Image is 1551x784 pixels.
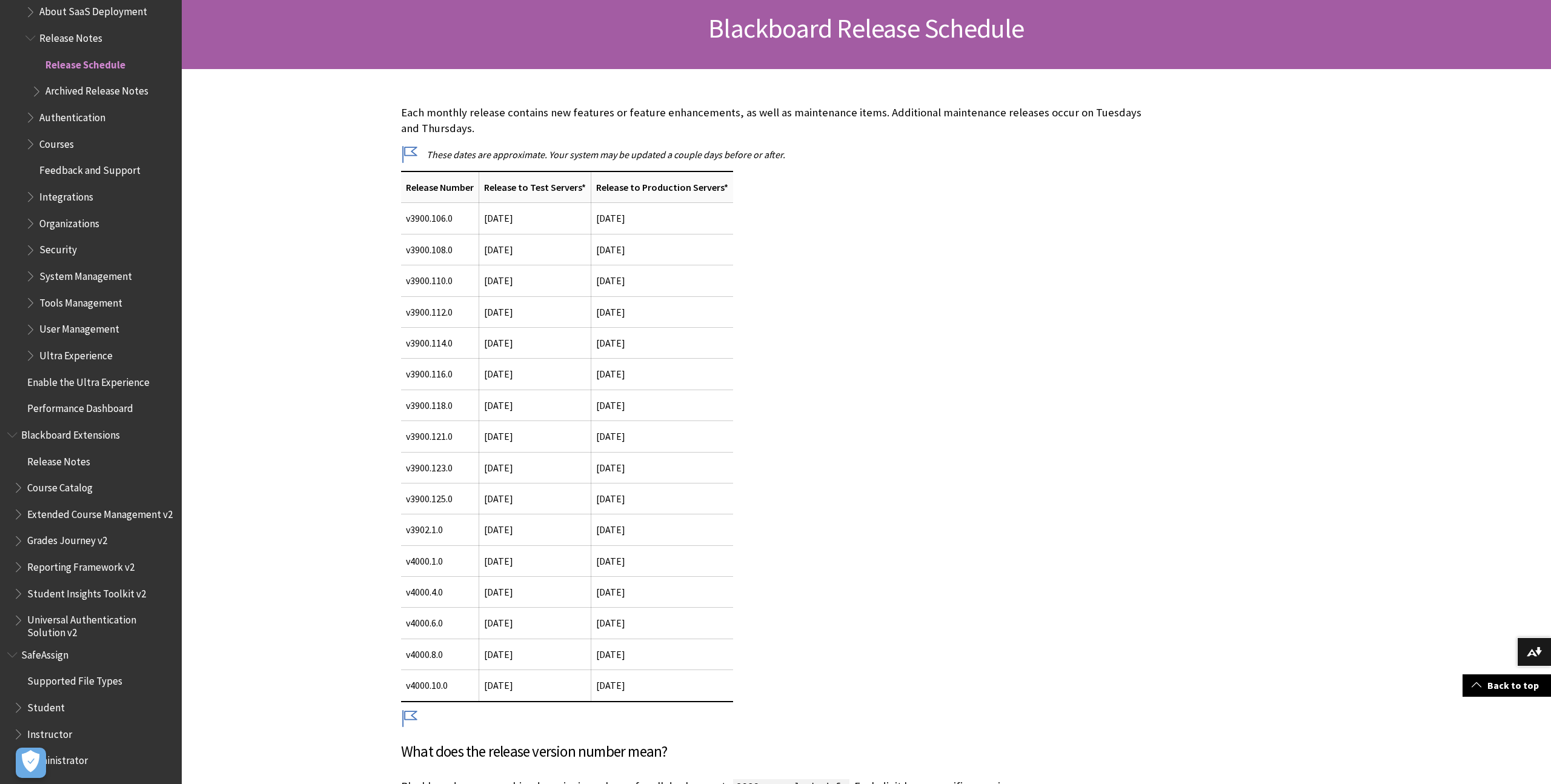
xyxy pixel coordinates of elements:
[591,327,734,358] td: [DATE]
[484,399,513,411] span: [DATE]
[591,514,734,545] td: [DATE]
[401,545,479,576] td: v4000.1.0
[479,639,591,669] td: [DATE]
[27,372,150,388] span: Enable the Ultra Experience
[479,234,591,265] td: [DATE]
[39,240,77,256] span: Security
[591,452,734,483] td: [DATE]
[401,203,479,234] td: v3900.106.0
[484,368,513,380] span: [DATE]
[591,203,734,234] td: [DATE]
[484,555,513,567] span: [DATE]
[39,107,105,124] span: Authentication
[39,293,122,309] span: Tools Management
[401,148,1152,161] p: These dates are approximate. Your system may be updated a couple days before or after.
[401,421,479,452] td: v3900.121.0
[7,425,174,639] nav: Book outline for Blackboard Extensions
[401,359,479,390] td: v3900.116.0
[21,645,68,661] span: SafeAssign
[39,161,141,177] span: Feedback and Support
[401,670,479,702] td: v4000.10.0
[591,639,734,669] td: [DATE]
[484,586,513,598] span: [DATE]
[708,12,1024,45] span: Blackboard Release Schedule
[1463,674,1551,697] a: Back to top
[591,390,734,420] td: [DATE]
[27,398,133,414] span: Performance Dashboard
[27,451,90,468] span: Release Notes
[401,577,479,608] td: v4000.4.0
[27,557,135,573] span: Reporting Framework v2
[401,234,479,265] td: v3900.108.0
[45,55,125,71] span: Release Schedule
[484,617,513,629] span: [DATE]
[39,266,132,282] span: System Management
[591,265,734,296] td: [DATE]
[27,531,107,547] span: Grades Journey v2
[39,213,99,230] span: Organizations
[39,345,113,362] span: Ultra Experience
[27,477,93,494] span: Course Catalog
[591,670,734,702] td: [DATE]
[479,203,591,234] td: [DATE]
[45,81,148,98] span: Archived Release Notes
[479,670,591,702] td: [DATE]
[591,608,734,639] td: [DATE]
[596,306,625,318] span: [DATE]
[479,171,591,203] th: Release to Test Servers*
[484,337,513,349] span: [DATE]
[401,452,479,483] td: v3900.123.0
[401,265,479,296] td: v3900.110.0
[27,610,173,639] span: Universal Authentication Solution v2
[39,134,74,150] span: Courses
[27,504,173,520] span: Extended Course Management v2
[39,2,147,18] span: About SaaS Deployment
[401,327,479,358] td: v3900.114.0
[484,523,513,536] span: [DATE]
[401,105,1152,136] p: Each monthly release contains new features or feature enhancements, as well as maintenance items....
[591,234,734,265] td: [DATE]
[27,750,88,766] span: Administrator
[401,639,479,669] td: v4000.8.0
[27,671,122,688] span: Supported File Types
[484,306,513,318] span: [DATE]
[401,390,479,420] td: v3900.118.0
[591,483,734,514] td: [DATE]
[479,265,591,296] td: [DATE]
[39,187,93,203] span: Integrations
[401,514,479,545] td: v3902.1.0
[401,171,479,203] th: Release Number
[591,421,734,452] td: [DATE]
[21,425,120,441] span: Blackboard Extensions
[39,319,119,336] span: User Management
[39,28,102,44] span: Release Notes
[401,608,479,639] td: v4000.6.0
[16,748,46,778] button: Open Preferences
[484,462,513,474] span: [DATE]
[484,430,513,442] span: [DATE]
[591,577,734,608] td: [DATE]
[591,359,734,390] td: [DATE]
[27,583,146,600] span: Student Insights Toolkit v2
[27,724,72,740] span: Instructor
[591,171,734,203] th: Release to Production Servers*
[484,493,513,505] span: [DATE]
[401,483,479,514] td: v3900.125.0
[401,740,1152,763] h3: What does the release version number mean?
[27,697,65,714] span: Student
[591,545,734,576] td: [DATE]
[7,645,174,771] nav: Book outline for Blackboard SafeAssign
[401,296,479,327] td: v3900.112.0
